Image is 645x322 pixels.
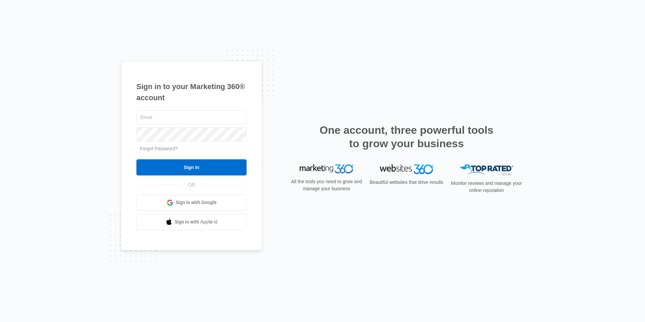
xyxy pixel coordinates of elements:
[136,81,247,103] h1: Sign in to your Marketing 360® account
[136,195,247,211] a: Sign in with Google
[289,178,364,192] p: All the tools you need to grow and manage your business
[183,182,200,189] span: OR
[460,164,513,175] img: Top Rated Local
[136,159,247,175] input: Sign In
[176,199,217,206] span: Sign in with Google
[300,164,353,174] img: Marketing 360
[449,180,524,194] p: Monitor reviews and manage your online reputation
[317,123,496,150] h2: One account, three powerful tools to grow your business
[380,164,433,174] img: Websites 360
[136,110,247,124] input: Email
[175,218,218,226] span: Sign in with Apple Id
[140,146,178,151] a: Forgot Password?
[369,179,444,186] p: Beautiful websites that drive results
[136,214,247,230] a: Sign in with Apple Id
